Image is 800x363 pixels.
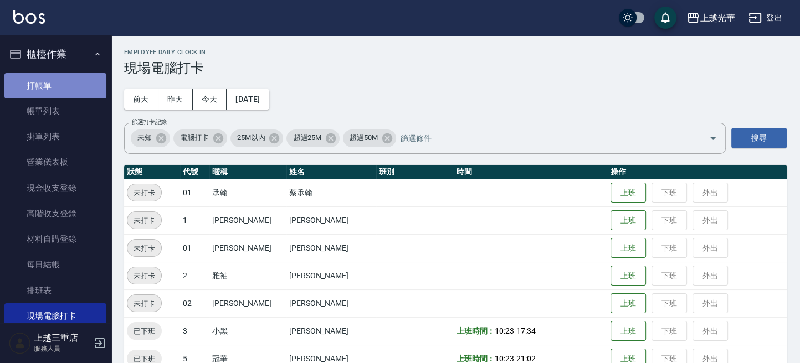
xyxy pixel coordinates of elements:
td: [PERSON_NAME] [209,206,286,234]
th: 操作 [608,165,787,179]
a: 營業儀表板 [4,149,106,175]
button: 上班 [611,183,646,203]
p: 服務人員 [34,344,90,354]
button: 上越光華 [682,7,740,29]
a: 現金收支登錄 [4,175,106,201]
a: 排班表 [4,278,106,303]
span: 未知 [131,132,158,143]
td: [PERSON_NAME] [286,289,376,317]
a: 高階收支登錄 [4,201,106,226]
a: 每日結帳 [4,252,106,277]
button: [DATE] [227,89,269,110]
span: 10:23 [495,354,514,363]
button: 今天 [193,89,227,110]
button: 登出 [744,8,787,28]
td: [PERSON_NAME] [286,234,376,262]
td: 01 [180,179,209,206]
b: 上班時間： [457,326,495,335]
th: 班別 [376,165,453,179]
span: 25M以內 [230,132,272,143]
button: save [654,7,676,29]
td: 02 [180,289,209,317]
button: 櫃檯作業 [4,40,106,69]
td: 承翰 [209,179,286,206]
span: 未打卡 [127,270,161,282]
div: 超過50M [343,129,396,147]
td: [PERSON_NAME] [286,206,376,234]
a: 帳單列表 [4,98,106,124]
button: Open [704,129,722,147]
th: 狀態 [124,165,180,179]
th: 姓名 [286,165,376,179]
span: 超過25M [286,132,328,143]
td: 3 [180,317,209,345]
a: 材料自購登錄 [4,226,106,252]
td: 01 [180,234,209,262]
input: 篩選條件 [398,128,690,148]
button: 上班 [611,321,646,341]
span: 21:02 [516,354,536,363]
td: - [454,317,608,345]
div: 上越光華 [700,11,735,25]
button: 上班 [611,266,646,286]
td: 1 [180,206,209,234]
span: 已下班 [127,325,162,337]
a: 掛單列表 [4,124,106,149]
span: 10:23 [495,326,514,335]
a: 打帳單 [4,73,106,98]
span: 未打卡 [127,187,161,199]
img: Logo [13,10,45,24]
h2: Employee Daily Clock In [124,49,787,56]
span: 17:34 [516,326,536,335]
button: 昨天 [158,89,193,110]
td: 2 [180,262,209,289]
span: 未打卡 [127,215,161,226]
button: 上班 [611,210,646,231]
td: 雅袖 [209,262,286,289]
th: 暱稱 [209,165,286,179]
button: 前天 [124,89,158,110]
button: 上班 [611,293,646,314]
button: 搜尋 [731,128,787,148]
div: 未知 [131,129,170,147]
img: Person [9,332,31,354]
td: [PERSON_NAME] [286,317,376,345]
td: [PERSON_NAME] [286,262,376,289]
td: [PERSON_NAME] [209,289,286,317]
span: 未打卡 [127,242,161,254]
span: 電腦打卡 [173,132,216,143]
td: 小黑 [209,317,286,345]
span: 超過50M [343,132,384,143]
td: 蔡承翰 [286,179,376,206]
div: 電腦打卡 [173,129,227,147]
th: 代號 [180,165,209,179]
b: 上班時間： [457,354,495,363]
a: 現場電腦打卡 [4,303,106,329]
h5: 上越三重店 [34,333,90,344]
h3: 現場電腦打卡 [124,60,787,76]
th: 時間 [454,165,608,179]
td: [PERSON_NAME] [209,234,286,262]
label: 篩選打卡記錄 [132,118,167,126]
button: 上班 [611,238,646,258]
div: 超過25M [286,129,340,147]
span: 未打卡 [127,298,161,309]
div: 25M以內 [230,129,284,147]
